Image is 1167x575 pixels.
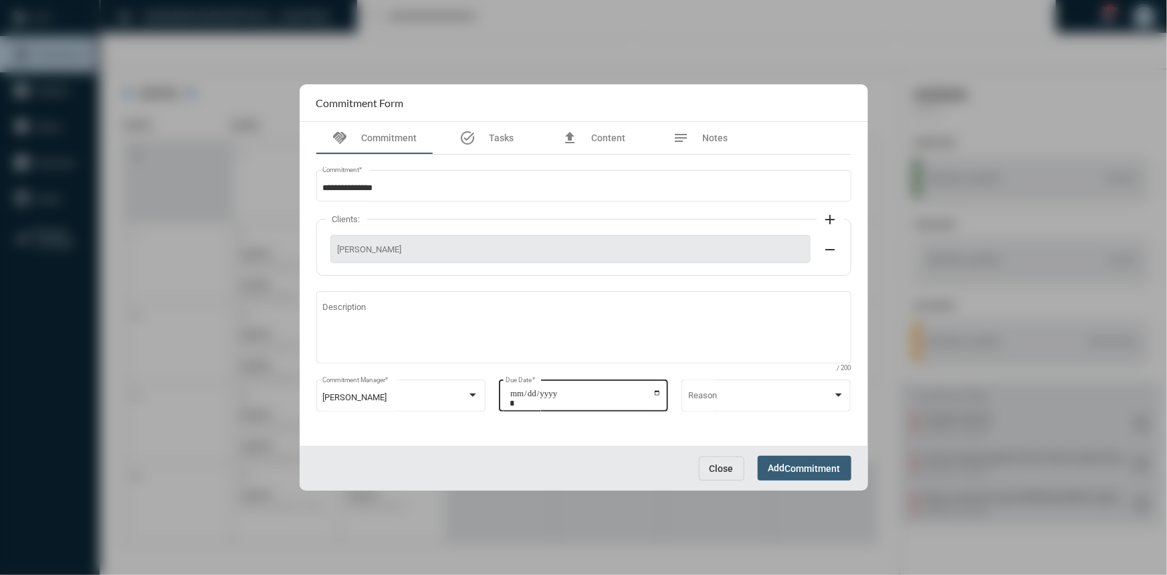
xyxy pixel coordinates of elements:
span: Commitment [362,133,417,143]
span: [PERSON_NAME] [338,244,803,254]
mat-icon: task_alt [459,130,475,146]
mat-icon: handshake [332,130,348,146]
mat-icon: notes [673,130,689,146]
h2: Commitment Form [316,96,404,109]
span: Content [591,133,625,143]
mat-hint: / 200 [837,365,851,372]
label: Clients: [326,214,367,224]
button: Close [699,457,744,481]
mat-icon: add [823,212,839,228]
span: [PERSON_NAME] [322,392,387,402]
mat-icon: file_upload [562,130,578,146]
span: Close [710,463,734,474]
mat-icon: remove [823,242,839,258]
button: AddCommitment [758,456,851,481]
span: Commitment [785,463,841,474]
span: Tasks [489,133,514,143]
span: Add [768,463,841,473]
span: Notes [703,133,728,143]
